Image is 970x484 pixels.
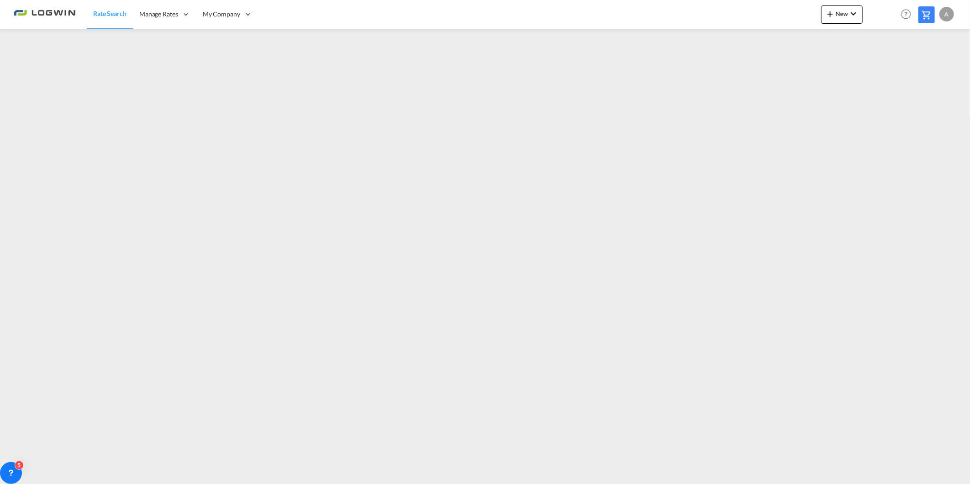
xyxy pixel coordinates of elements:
[898,6,918,23] div: Help
[939,7,954,21] div: A
[139,10,178,19] span: Manage Rates
[825,8,836,19] md-icon: icon-plus 400-fg
[203,10,240,19] span: My Company
[825,10,859,17] span: New
[848,8,859,19] md-icon: icon-chevron-down
[898,6,914,22] span: Help
[14,4,75,25] img: 2761ae10d95411efa20a1f5e0282d2d7.png
[821,5,863,24] button: icon-plus 400-fgNewicon-chevron-down
[93,10,127,17] span: Rate Search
